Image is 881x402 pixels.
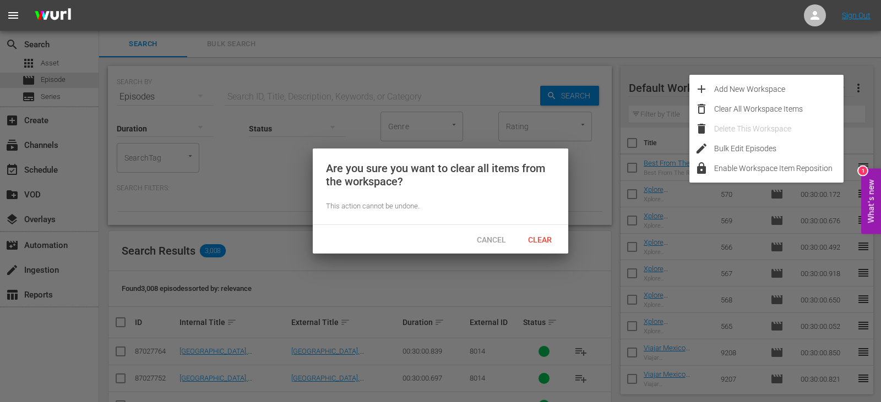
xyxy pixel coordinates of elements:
[326,162,555,188] div: Are you sure you want to clear all items from the workspace?
[695,122,708,135] span: delete
[26,3,79,29] img: ans4CAIJ8jUAAAAAAAAAAAAAAAAAAAAAAAAgQb4GAAAAAAAAAAAAAAAAAAAAAAAAJMjXAAAAAAAAAAAAAAAAAAAAAAAAgAT5G...
[519,235,561,244] span: Clear
[467,229,515,249] button: Cancel
[858,166,867,175] div: 1
[695,142,708,155] span: edit
[326,201,555,212] div: This action cannot be undone.
[714,139,844,158] div: Bulk Edit Episodes
[695,82,708,96] span: add
[714,99,844,119] div: Clear All Workspace Items
[714,79,844,99] div: Add New Workspace
[7,9,20,22] span: menu
[468,235,515,244] span: Cancel
[842,11,871,20] a: Sign Out
[714,158,844,178] div: Enable Workspace Item Reposition
[714,119,844,139] div: Delete This Workspace
[515,229,564,249] button: Clear
[861,168,881,234] button: Open Feedback Widget
[695,162,708,175] span: lock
